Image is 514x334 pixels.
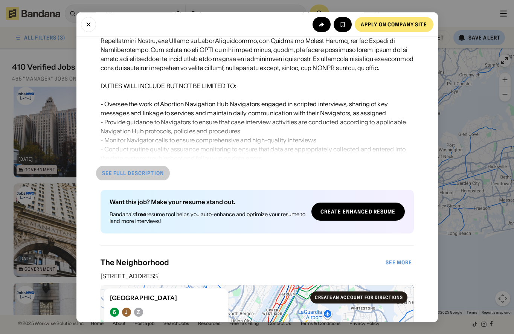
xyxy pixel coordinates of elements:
div: [STREET_ADDRESS] [101,273,414,279]
button: Close [81,17,96,32]
div: See more [386,260,412,265]
div: Want this job? Make your resume stand out. [110,199,305,205]
div: Apply on company site [361,21,427,27]
div: Create an account for directions [315,296,403,300]
div: [GEOGRAPHIC_DATA] [110,295,223,302]
div: Z [137,309,140,316]
div: Bandana's resume tool helps you auto-enhance and optimize your resume to land more interviews! [110,211,305,224]
div: See full description [102,171,164,176]
div: Create Enhanced Resume [320,209,396,214]
div: J [125,309,128,316]
b: free [135,211,146,218]
div: 6 [113,309,116,316]
div: The Neighborhood [101,258,384,267]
